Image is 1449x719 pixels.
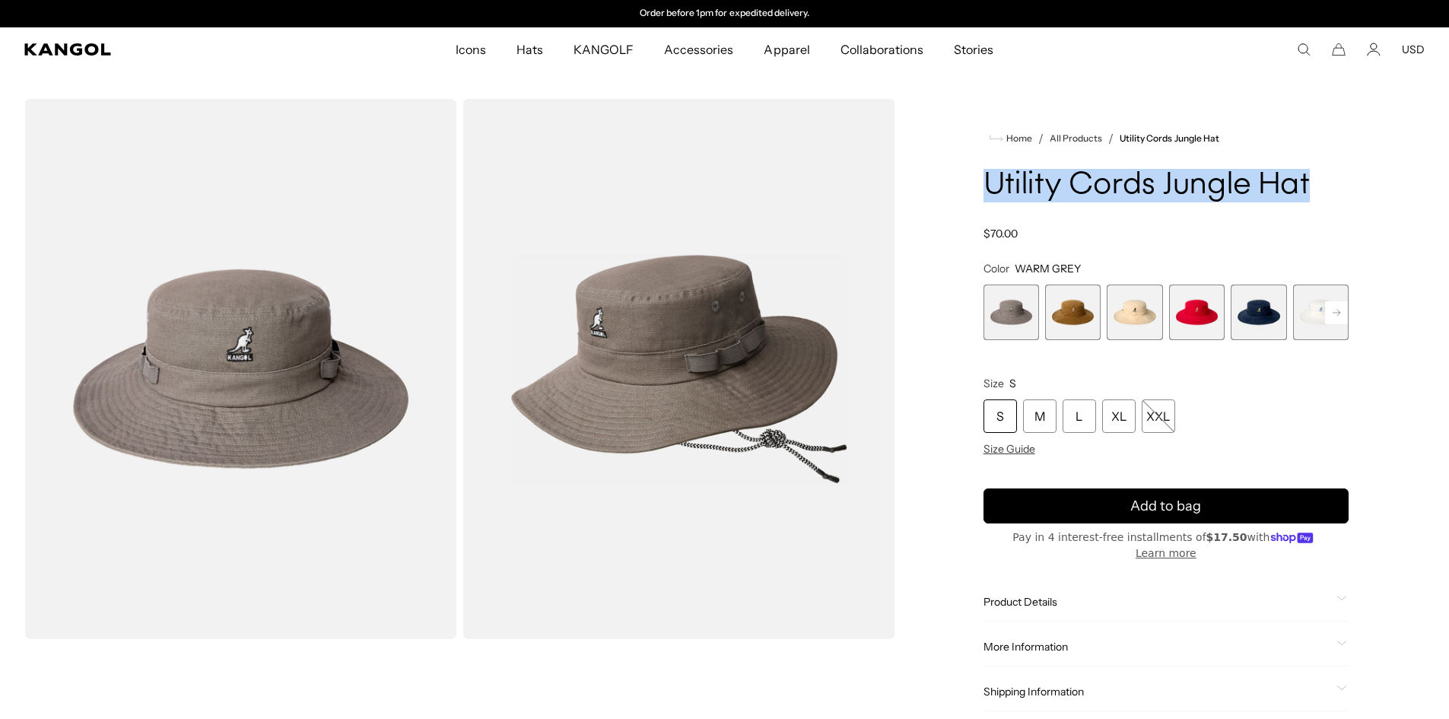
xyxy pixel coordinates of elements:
[1032,129,1044,148] li: /
[440,27,501,72] a: Icons
[983,640,1330,654] span: More Information
[1045,285,1101,340] div: 2 of 7
[1231,285,1286,340] div: 5 of 7
[649,27,748,72] a: Accessories
[983,399,1017,433] div: S
[983,129,1349,148] nav: breadcrumbs
[640,8,809,20] p: Order before 1pm for expedited delivery.
[462,99,895,639] img: color-warm-grey
[1142,399,1175,433] div: XXL
[1107,285,1162,340] label: Beige
[24,99,895,639] product-gallery: Gallery Viewer
[1367,43,1381,56] a: Account
[983,227,1018,240] span: $70.00
[1003,133,1032,144] span: Home
[1023,399,1057,433] div: M
[1402,43,1425,56] button: USD
[983,169,1349,202] h1: Utility Cords Jungle Hat
[983,685,1330,698] span: Shipping Information
[990,132,1032,145] a: Home
[1102,129,1114,148] li: /
[1107,285,1162,340] div: 3 of 7
[574,27,634,72] span: KANGOLF
[1015,262,1081,275] span: WARM GREY
[568,8,882,20] div: Announcement
[516,27,543,72] span: Hats
[24,43,301,56] a: Kangol
[1063,399,1096,433] div: L
[825,27,939,72] a: Collaborations
[1120,133,1219,144] a: Utility Cords Jungle Hat
[1130,496,1201,517] span: Add to bag
[1045,285,1101,340] label: Tan
[1050,133,1102,144] a: All Products
[568,8,882,20] div: 2 of 2
[954,27,993,72] span: Stories
[840,27,923,72] span: Collaborations
[501,27,558,72] a: Hats
[664,27,733,72] span: Accessories
[983,442,1035,456] span: Size Guide
[1169,285,1225,340] label: Red
[1231,285,1286,340] label: Navy
[1293,285,1349,340] div: 6 of 7
[456,27,486,72] span: Icons
[1169,285,1225,340] div: 4 of 7
[24,99,456,639] img: color-warm-grey
[1009,377,1016,390] span: S
[983,285,1039,340] div: 1 of 7
[1297,43,1311,56] summary: Search here
[983,377,1004,390] span: Size
[983,595,1330,609] span: Product Details
[558,27,649,72] a: KANGOLF
[1293,285,1349,340] label: Off White
[1102,399,1136,433] div: XL
[1332,43,1346,56] button: Cart
[939,27,1009,72] a: Stories
[568,8,882,20] slideshow-component: Announcement bar
[983,262,1009,275] span: Color
[764,27,809,72] span: Apparel
[748,27,825,72] a: Apparel
[983,285,1039,340] label: WARM GREY
[983,488,1349,523] button: Add to bag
